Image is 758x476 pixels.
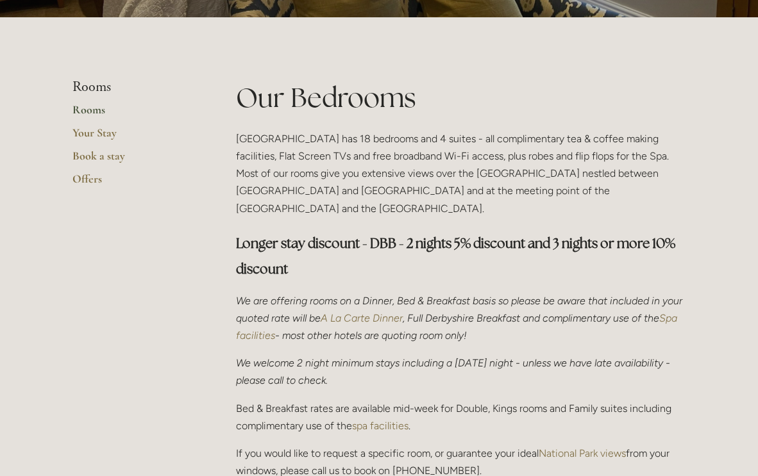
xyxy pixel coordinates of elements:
a: National Park views [539,447,626,459]
a: spa facilities [352,420,408,432]
em: - most other hotels are quoting room only! [275,329,467,341]
a: A La Carte Dinner [321,312,403,324]
strong: Longer stay discount - DBB - 2 nights 5% discount and 3 nights or more 10% discount [236,234,678,277]
a: Rooms [72,103,195,126]
a: Your Stay [72,126,195,149]
em: We are offering rooms on a Dinner, Bed & Breakfast basis so please be aware that included in your... [236,295,685,324]
p: [GEOGRAPHIC_DATA] has 18 bedrooms and 4 suites - all complimentary tea & coffee making facilities... [236,130,686,217]
em: , Full Derbyshire Breakfast and complimentary use of the [403,312,659,324]
p: Bed & Breakfast rates are available mid-week for Double, Kings rooms and Family suites including ... [236,400,686,434]
em: We welcome 2 night minimum stays including a [DATE] night - unless we have late availability - pl... [236,357,673,386]
li: Rooms [72,79,195,95]
a: Offers [72,172,195,195]
h1: Our Bedrooms [236,79,686,117]
a: Book a stay [72,149,195,172]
